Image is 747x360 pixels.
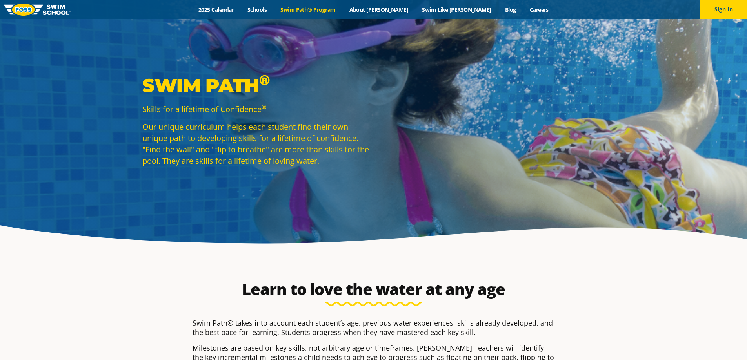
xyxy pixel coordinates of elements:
p: Swim Path® takes into account each student’s age, previous water experiences, skills already deve... [193,318,555,337]
a: 2025 Calendar [192,6,241,13]
a: Schools [241,6,274,13]
a: Blog [498,6,523,13]
a: Swim Like [PERSON_NAME] [415,6,498,13]
a: Swim Path® Program [274,6,342,13]
sup: ® [259,71,270,89]
sup: ® [262,103,266,111]
img: FOSS Swim School Logo [4,4,71,16]
p: Our unique curriculum helps each student find their own unique path to developing skills for a li... [142,121,370,166]
a: About [PERSON_NAME] [342,6,415,13]
p: Skills for a lifetime of Confidence [142,103,370,115]
p: Swim Path [142,74,370,97]
h2: Learn to love the water at any age [189,280,559,298]
a: Careers [523,6,555,13]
